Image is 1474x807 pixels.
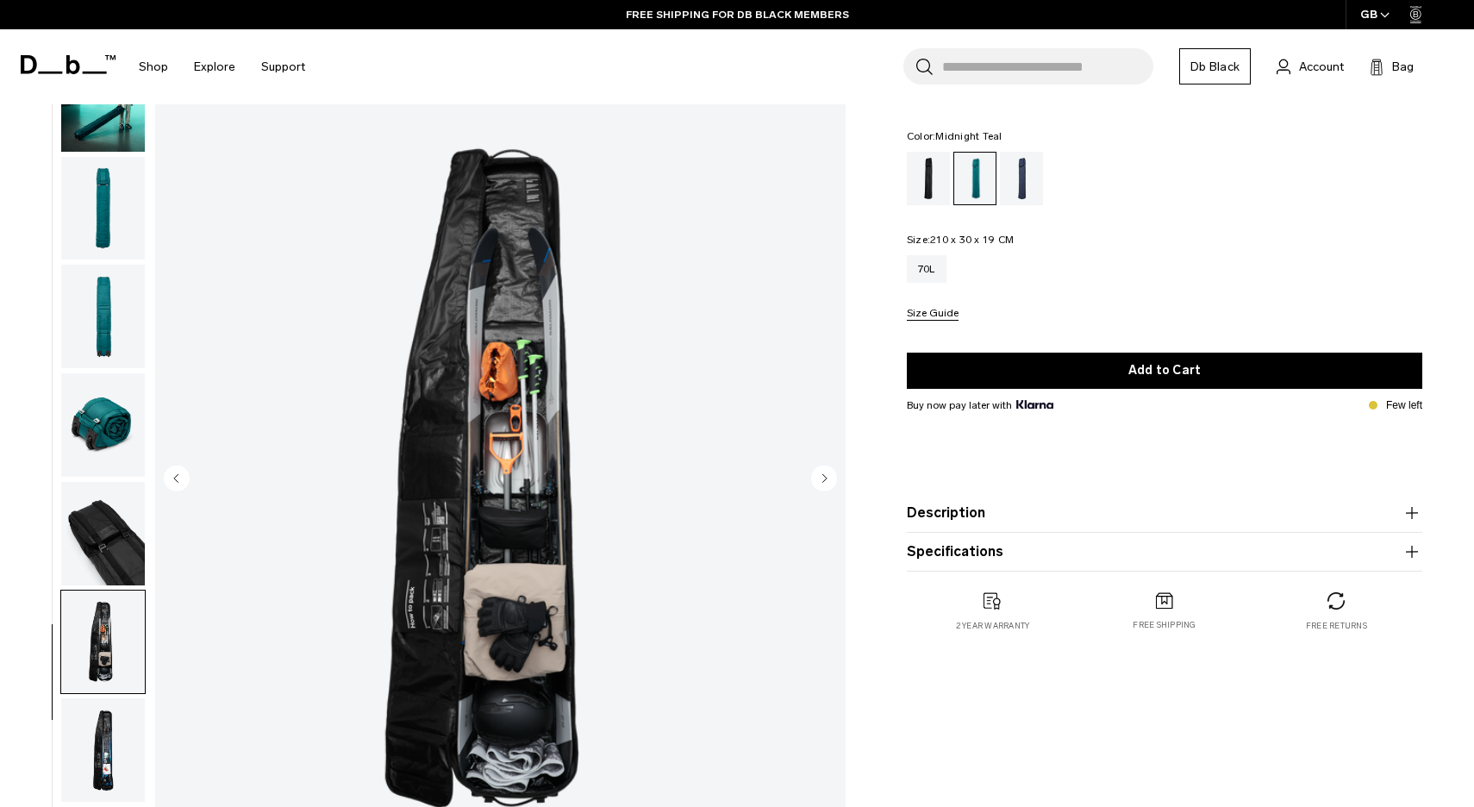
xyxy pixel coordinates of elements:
[1277,56,1344,77] a: Account
[956,620,1030,632] p: 2 year warranty
[61,591,145,694] img: Snow Roller 70L Midnight Teal
[61,482,145,585] img: Snow Roller 70L Midnight Teal
[907,308,959,321] button: Size Guide
[907,541,1422,562] button: Specifications
[1133,619,1196,631] p: Free shipping
[1306,620,1367,632] p: Free returns
[164,466,190,495] button: Previous slide
[1386,397,1422,413] p: Few left
[60,698,146,803] button: Snow Roller 70L Midnight Teal
[930,234,1014,246] span: 210 x 30 x 19 CM
[126,29,318,104] nav: Main Navigation
[1016,400,1053,409] img: {"height" => 20, "alt" => "Klarna"}
[626,7,849,22] a: FREE SHIPPING FOR DB BLACK MEMBERS
[1299,58,1344,76] span: Account
[1370,56,1414,77] button: Bag
[61,265,145,368] img: Snow Roller 70L Midnight Teal
[261,36,305,97] a: Support
[935,130,1002,142] span: Midnight Teal
[194,36,235,97] a: Explore
[811,466,837,495] button: Next slide
[60,264,146,369] button: Snow Roller 70L Midnight Teal
[61,698,145,802] img: Snow Roller 70L Midnight Teal
[907,255,946,283] a: 70L
[1000,152,1043,205] a: Blue Hour
[60,590,146,695] button: Snow Roller 70L Midnight Teal
[60,372,146,478] button: Snow Roller 70L Midnight Teal
[953,152,996,205] a: Midnight Teal
[60,481,146,586] button: Snow Roller 70L Midnight Teal
[60,156,146,261] button: Snow Roller 70L Midnight Teal
[907,131,1002,141] legend: Color:
[907,152,950,205] a: Black Out
[139,36,168,97] a: Shop
[61,157,145,260] img: Snow Roller 70L Midnight Teal
[907,503,1422,523] button: Description
[907,397,1053,413] span: Buy now pay later with
[907,235,1014,245] legend: Size:
[907,353,1422,389] button: Add to Cart
[61,373,145,477] img: Snow Roller 70L Midnight Teal
[1179,48,1251,84] a: Db Black
[1392,58,1414,76] span: Bag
